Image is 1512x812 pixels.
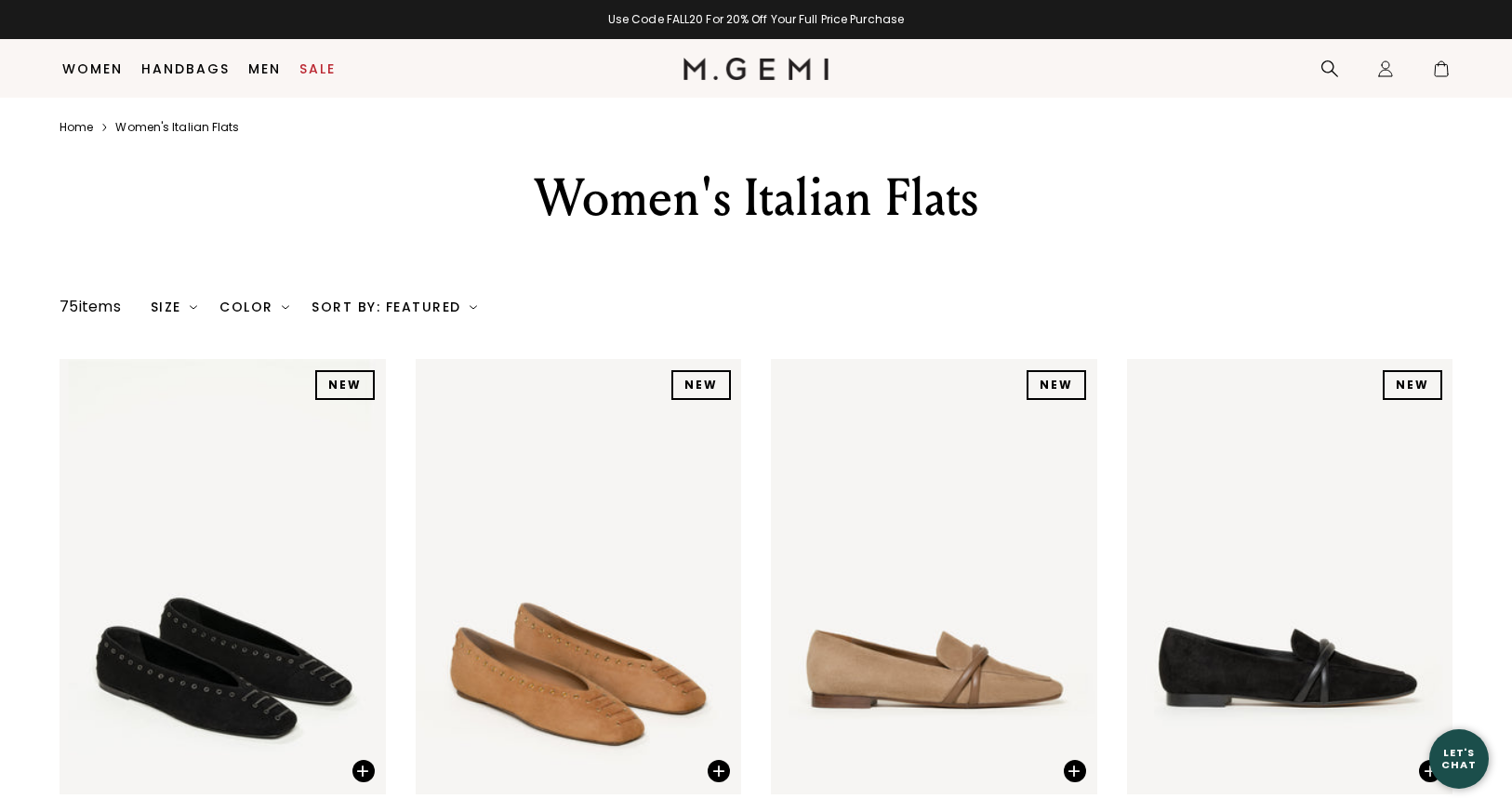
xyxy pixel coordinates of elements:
img: The Brenda [1127,359,1453,794]
div: NEW [1027,370,1086,400]
div: Sort By: Featured [312,300,477,314]
div: NEW [315,370,375,400]
img: The Mina [60,359,386,794]
div: NEW [1383,370,1442,400]
a: Home [60,120,93,135]
a: Women [62,61,123,76]
div: Color [219,300,289,314]
img: M.Gemi [683,58,829,80]
img: The Mina [416,359,742,794]
img: chevron-down.svg [282,303,289,311]
img: chevron-down.svg [190,303,197,311]
div: NEW [671,370,731,400]
div: Let's Chat [1429,747,1489,770]
img: The Brenda [771,359,1097,794]
a: Handbags [141,61,230,76]
a: Women's italian flats [115,120,239,135]
div: Size [151,300,198,314]
div: 75 items [60,296,121,318]
img: chevron-down.svg [470,303,477,311]
a: Men [248,61,281,76]
div: Women's Italian Flats [433,165,1079,232]
a: Sale [299,61,336,76]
